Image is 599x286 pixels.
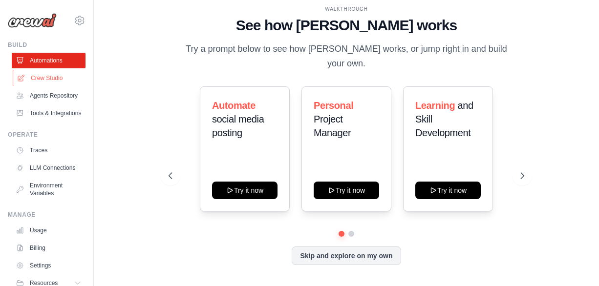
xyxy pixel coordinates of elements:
span: and Skill Development [415,100,473,138]
div: WALKTHROUGH [169,5,524,13]
button: Skip and explore on my own [292,246,401,265]
span: Automate [212,100,256,111]
span: social media posting [212,114,264,138]
span: Project Manager [314,114,351,138]
a: Billing [12,240,86,256]
button: Try it now [212,182,278,199]
span: Personal [314,100,353,111]
a: Usage [12,223,86,238]
div: Operate [8,131,86,139]
a: Tools & Integrations [12,105,86,121]
span: Learning [415,100,455,111]
a: Crew Studio [13,70,86,86]
a: Agents Repository [12,88,86,103]
a: Automations [12,53,86,68]
img: Logo [8,13,57,28]
h1: See how [PERSON_NAME] works [169,17,524,34]
a: Traces [12,143,86,158]
a: LLM Connections [12,160,86,176]
div: Manage [8,211,86,219]
a: Environment Variables [12,178,86,201]
a: Settings [12,258,86,273]
button: Try it now [314,182,379,199]
iframe: Chat Widget [550,239,599,286]
p: Try a prompt below to see how [PERSON_NAME] works, or jump right in and build your own. [182,42,511,71]
div: Build [8,41,86,49]
button: Try it now [415,182,481,199]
